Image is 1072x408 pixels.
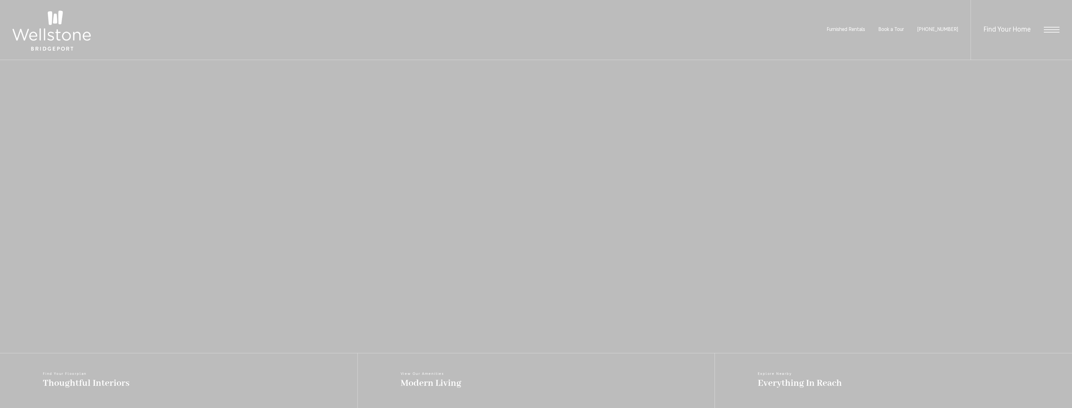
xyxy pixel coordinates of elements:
span: View Our Amenities [401,372,461,376]
span: Thoughtful Interiors [43,377,130,389]
button: Open Menu [1044,27,1059,33]
span: Modern Living [401,377,461,389]
span: [PHONE_NUMBER] [917,27,958,32]
span: Everything In Reach [758,377,842,389]
a: View Our Amenities [357,353,715,408]
a: Explore Nearby [715,353,1072,408]
a: Book a Tour [878,27,904,32]
span: Explore Nearby [758,372,842,376]
a: Call Us at (253) 642-8681 [917,27,958,32]
a: Find Your Home [983,26,1031,33]
a: Furnished Rentals [827,27,865,32]
span: Find Your Floorplan [43,372,130,376]
img: Wellstone [13,11,91,51]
